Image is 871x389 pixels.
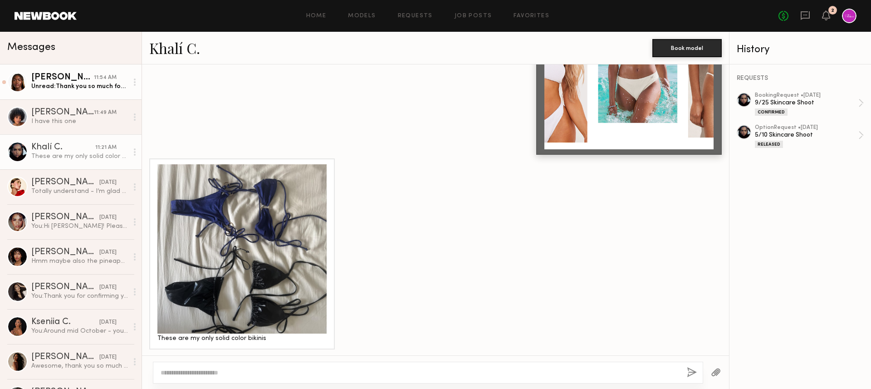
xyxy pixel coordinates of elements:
div: These are my only solid color bikinis [31,152,128,161]
div: 11:49 AM [94,108,117,117]
div: [DATE] [99,283,117,292]
a: Book model [652,44,722,51]
a: Home [306,13,327,19]
div: option Request • [DATE] [755,125,858,131]
a: optionRequest •[DATE]5/10 Skincare ShootReleased [755,125,864,148]
a: bookingRequest •[DATE]9/25 Skincare ShootConfirmed [755,93,864,116]
div: Khalí C. [31,143,95,152]
div: 11:54 AM [94,74,117,82]
a: Requests [398,13,433,19]
div: [DATE] [99,248,117,257]
div: [PERSON_NAME] [31,108,94,117]
div: I have this one [31,117,128,126]
div: Unread: Thank you so much for getting back to me. I completely understand the usage rights outlin... [31,82,128,91]
span: Messages [7,42,55,53]
div: [PERSON_NAME] [31,178,99,187]
div: [PERSON_NAME] [31,248,99,257]
div: 5/10 Skincare Shoot [755,131,858,139]
div: These are my only solid color bikinis [157,334,327,344]
a: Job Posts [455,13,492,19]
a: Models [348,13,376,19]
div: You: Around mid October - you should see them on our website and social! [31,327,128,335]
div: Totally understand - I’m glad you found a good fit! Thank you for considering me, I would love th... [31,187,128,196]
div: Kseniia C. [31,318,99,327]
div: Hmm maybe also the pineapple exfoliating powder! [31,257,128,266]
div: [DATE] [99,178,117,187]
div: booking Request • [DATE] [755,93,858,98]
div: [PERSON_NAME] [31,283,99,292]
button: Book model [652,39,722,57]
div: 2 [831,8,834,13]
div: 9/25 Skincare Shoot [755,98,858,107]
a: Favorites [514,13,549,19]
div: Confirmed [755,108,788,116]
div: REQUESTS [737,75,864,82]
div: You: Hi [PERSON_NAME]! Please see the tracking information for your product here: [URL][DOMAIN_NAME] [31,222,128,231]
div: Released [755,141,783,148]
div: 11:21 AM [95,143,117,152]
div: History [737,44,864,55]
div: Awesome, thank you so much and all the best on this shoot! [31,362,128,370]
div: You: Thank you for confirming you've receive the product. Please make sure you review and follow ... [31,292,128,300]
a: Khalí C. [149,38,200,58]
div: [PERSON_NAME] [31,73,94,82]
div: [PERSON_NAME] [31,213,99,222]
div: [PERSON_NAME] [31,353,99,362]
div: [DATE] [99,353,117,362]
div: [DATE] [99,213,117,222]
div: [DATE] [99,318,117,327]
